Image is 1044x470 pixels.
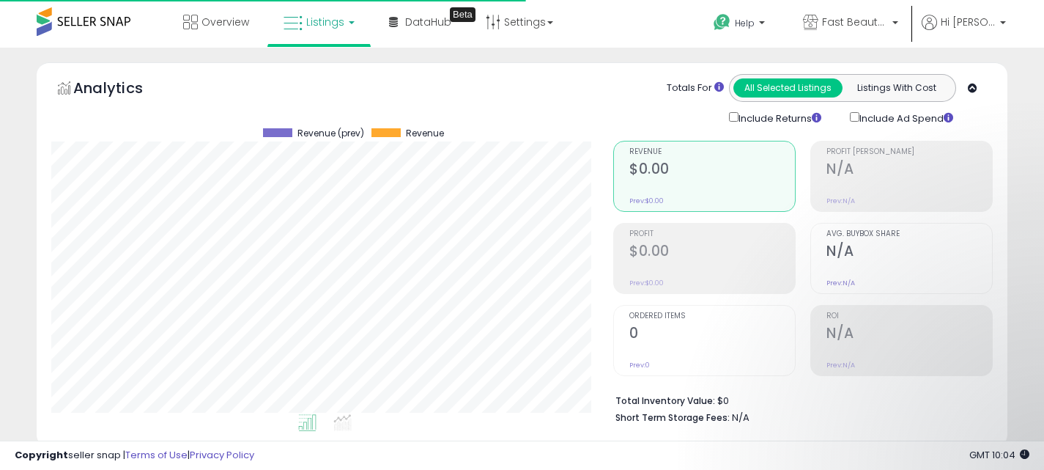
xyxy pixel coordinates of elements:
[826,197,855,205] small: Prev: N/A
[629,361,650,370] small: Prev: 0
[73,78,171,102] h5: Analytics
[839,109,977,126] div: Include Ad Spend
[629,197,664,205] small: Prev: $0.00
[306,15,344,29] span: Listings
[732,411,749,425] span: N/A
[826,325,992,345] h2: N/A
[629,279,664,287] small: Prev: $0.00
[718,109,839,126] div: Include Returns
[615,394,715,407] b: Total Inventory Value:
[826,161,992,180] h2: N/A
[922,15,1006,48] a: Hi [PERSON_NAME]
[629,161,795,180] h2: $0.00
[629,230,795,238] span: Profit
[629,325,795,345] h2: 0
[629,148,795,156] span: Revenue
[733,78,843,98] button: All Selected Listings
[735,17,755,29] span: Help
[125,448,188,462] a: Terms of Use
[629,312,795,320] span: Ordered Items
[826,279,855,287] small: Prev: N/A
[297,128,364,139] span: Revenue (prev)
[190,448,254,462] a: Privacy Policy
[713,13,731,32] i: Get Help
[405,15,451,29] span: DataHub
[842,78,951,98] button: Listings With Cost
[667,81,724,95] div: Totals For
[15,449,254,463] div: seller snap | |
[629,243,795,262] h2: $0.00
[702,2,780,48] a: Help
[826,148,992,156] span: Profit [PERSON_NAME]
[406,128,444,139] span: Revenue
[615,411,730,424] b: Short Term Storage Fees:
[15,448,68,462] strong: Copyright
[826,312,992,320] span: ROI
[941,15,996,29] span: Hi [PERSON_NAME]
[450,7,475,22] div: Tooltip anchor
[826,243,992,262] h2: N/A
[615,391,982,408] li: $0
[201,15,249,29] span: Overview
[826,230,992,238] span: Avg. Buybox Share
[822,15,888,29] span: Fast Beauty ([GEOGRAPHIC_DATA])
